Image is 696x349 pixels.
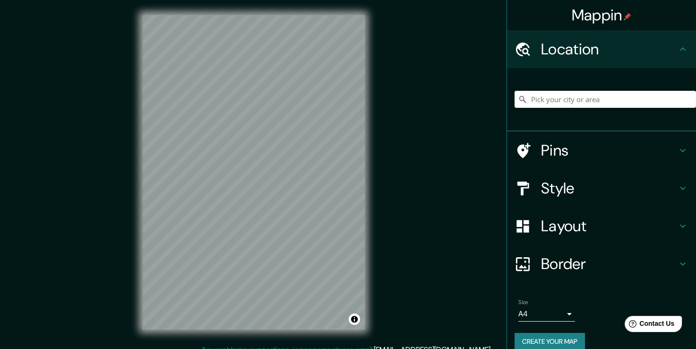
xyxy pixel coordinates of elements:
h4: Style [541,179,677,198]
h4: Location [541,40,677,59]
h4: Pins [541,141,677,160]
canvas: Map [143,15,365,330]
input: Pick your city or area [515,91,696,108]
div: A4 [518,306,575,322]
label: Size [518,298,528,306]
h4: Layout [541,217,677,236]
h4: Border [541,254,677,273]
div: Layout [507,207,696,245]
h4: Mappin [572,6,632,25]
iframe: Help widget launcher [612,312,686,339]
div: Pins [507,131,696,169]
div: Style [507,169,696,207]
div: Location [507,30,696,68]
img: pin-icon.png [624,13,631,20]
button: Toggle attribution [349,314,360,325]
div: Border [507,245,696,283]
